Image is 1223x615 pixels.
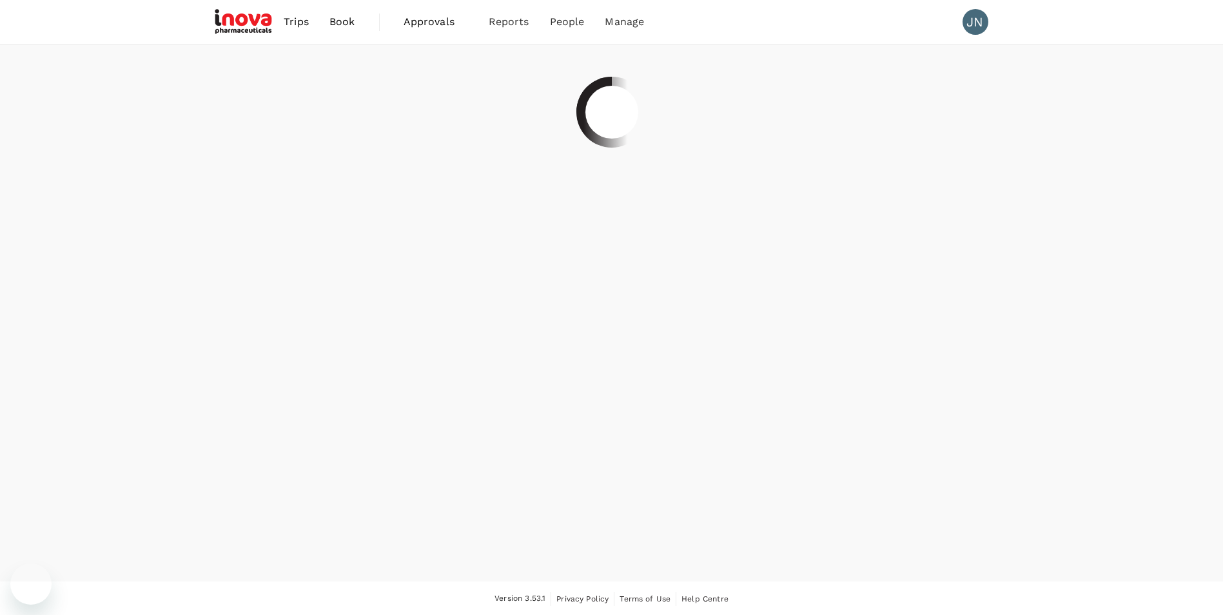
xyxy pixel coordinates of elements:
span: People [550,14,585,30]
img: iNova Pharmaceuticals [215,8,274,36]
span: Terms of Use [620,594,670,603]
span: Trips [284,14,309,30]
a: Terms of Use [620,592,670,606]
a: Help Centre [681,592,729,606]
span: Book [329,14,355,30]
div: JN [963,9,988,35]
span: Approvals [404,14,468,30]
span: Reports [489,14,529,30]
span: Version 3.53.1 [494,592,545,605]
span: Privacy Policy [556,594,609,603]
iframe: Button to launch messaging window [10,563,52,605]
span: Manage [605,14,644,30]
a: Privacy Policy [556,592,609,606]
span: Help Centre [681,594,729,603]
